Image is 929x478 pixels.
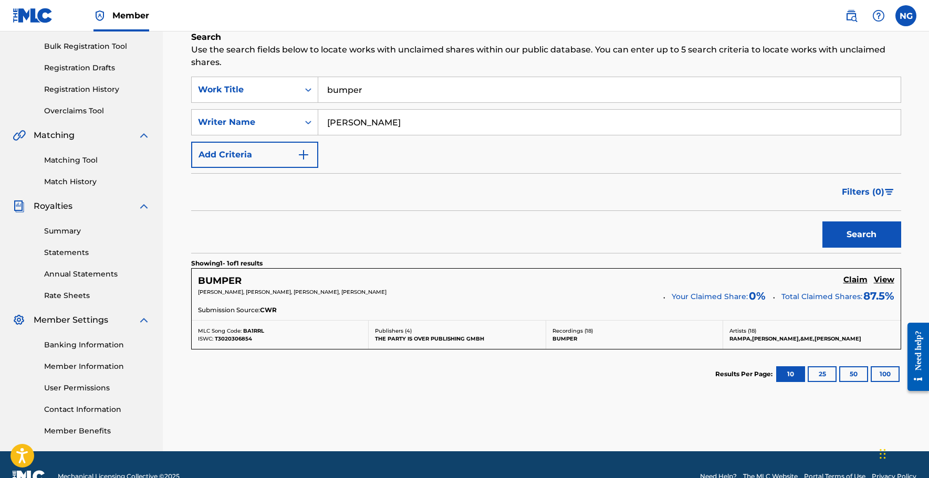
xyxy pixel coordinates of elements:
[839,366,868,382] button: 50
[138,200,150,213] img: expand
[44,339,150,350] a: Banking Information
[845,9,858,22] img: search
[44,176,150,187] a: Match History
[191,77,901,253] form: Search Form
[198,83,293,96] div: Work Title
[552,335,717,343] p: BUMPER
[44,226,150,237] a: Summary
[44,383,150,394] a: User Permissions
[44,84,150,95] a: Registration History
[191,44,901,69] p: Use the search fields below to locate works with unclaimed shares within our public database. You...
[552,327,717,335] p: Recordings ( 18 )
[781,292,862,301] span: Total Claimed Shares:
[297,148,310,161] img: 9d2ae6d4665cec9f34b9.svg
[868,5,889,26] div: Help
[198,289,387,295] span: [PERSON_NAME], [PERSON_NAME], [PERSON_NAME], [PERSON_NAME]
[93,9,106,22] img: Top Rightsholder
[876,428,929,478] iframe: Chat Widget
[198,275,242,287] h5: BUMPER
[44,426,150,437] a: Member Benefits
[672,291,748,302] span: Your Claimed Share:
[885,189,894,195] img: filter
[191,142,318,168] button: Add Criteria
[260,305,277,315] span: CWR
[375,327,539,335] p: Publishers ( 4 )
[34,129,75,142] span: Matching
[243,327,264,334] span: BA1RRL
[44,361,150,372] a: Member Information
[880,438,886,470] div: Drag
[841,5,862,26] a: Public Search
[808,366,837,382] button: 25
[375,335,539,343] p: THE PARTY IS OVER PUBLISHING GMBH
[874,275,894,285] h5: View
[843,275,868,285] h5: Claim
[13,8,53,23] img: MLC Logo
[715,369,775,379] p: Results Per Page:
[776,366,805,382] button: 10
[874,275,894,286] a: View
[191,259,263,268] p: Showing 1 - 1 of 1 results
[198,327,242,334] span: MLC Song Code:
[44,62,150,73] a: Registration Drafts
[112,9,149,22] span: Member
[895,5,916,26] div: User Menu
[138,314,150,326] img: expand
[34,200,72,213] span: Royalties
[198,305,260,315] span: Submission Source:
[749,288,766,304] span: 0 %
[138,129,150,142] img: expand
[900,314,929,399] iframe: Resource Center
[44,269,150,280] a: Annual Statements
[44,105,150,116] a: Overclaims Tool
[198,335,213,342] span: ISWC:
[44,290,150,301] a: Rate Sheets
[822,221,901,248] button: Search
[44,404,150,415] a: Contact Information
[13,200,25,213] img: Royalties
[871,366,900,382] button: 100
[44,41,150,52] a: Bulk Registration Tool
[44,247,150,258] a: Statements
[13,314,25,326] img: Member Settings
[729,335,894,343] p: RAMPA,[PERSON_NAME],&ME,[PERSON_NAME]
[842,186,884,198] span: Filters ( 0 )
[13,129,26,142] img: Matching
[191,31,901,44] h6: Search
[198,116,293,129] div: Writer Name
[44,155,150,166] a: Matching Tool
[863,288,894,304] span: 87.5 %
[34,314,108,326] span: Member Settings
[836,179,901,205] button: Filters (0)
[872,9,885,22] img: help
[215,335,252,342] span: T3020306854
[729,327,894,335] p: Artists ( 18 )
